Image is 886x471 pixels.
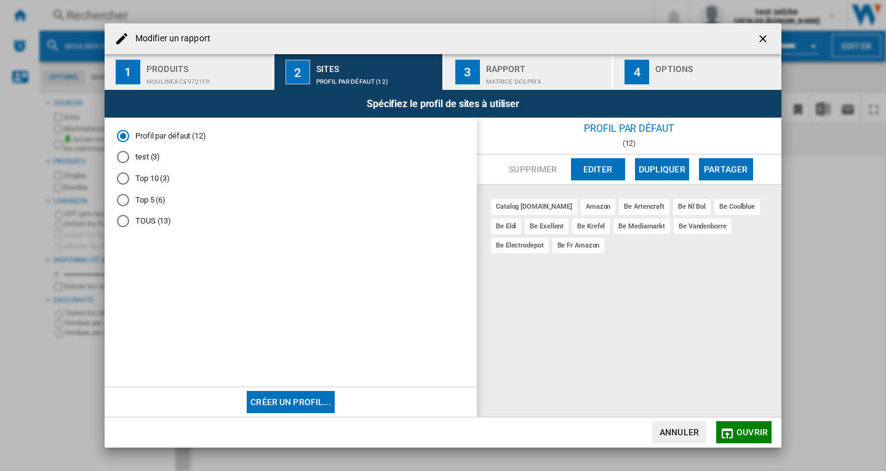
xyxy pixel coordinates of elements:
button: Ouvrir [716,421,772,443]
span: Ouvrir [736,427,768,437]
div: be fr amazon [553,238,605,253]
div: be mediamarkt [613,219,670,234]
div: be electrodepot [491,238,549,253]
button: 4 Options [613,54,781,90]
div: amazon [581,199,615,214]
div: be krefel [572,219,610,234]
div: be vandenborre [674,219,732,234]
md-radio-button: Profil par défaut (12) [117,130,465,142]
button: getI18NText('BUTTONS.CLOSE_DIALOG') [752,26,776,51]
button: Editer [571,158,625,180]
div: Profil par défaut (12) [316,72,437,85]
md-radio-button: Top 5 (6) [117,194,465,206]
button: Créer un profil... [247,391,335,413]
div: Profil par défaut [477,118,781,139]
div: be nl bol [673,199,711,214]
div: be exellent [525,219,569,234]
div: Spécifiez le profil de sites à utiliser [105,90,781,118]
md-radio-button: Top 10 (3) [117,173,465,185]
button: Annuler [652,421,706,443]
button: 1 Produits MOULINEX CE9721F0 [105,54,274,90]
div: MOULINEX CE9721F0 [146,72,268,85]
div: Produits [146,59,268,72]
button: Supprimer [505,158,561,180]
div: be artencraft [619,199,669,214]
div: 4 [625,60,649,84]
div: Rapport [486,59,607,72]
div: be eldi [491,219,521,234]
div: catalog [DOMAIN_NAME] [491,199,577,214]
button: Dupliquer [635,158,689,180]
div: 1 [116,60,140,84]
button: 3 Rapport Matrice des prix [444,54,613,90]
button: Partager [699,158,753,180]
button: 2 Sites Profil par défaut (12) [274,54,444,90]
ng-md-icon: getI18NText('BUTTONS.CLOSE_DIALOG') [757,33,772,47]
h4: Modifier un rapport [129,33,210,45]
div: 2 [285,60,310,84]
md-radio-button: TOUS (13) [117,215,465,227]
div: Options [655,59,776,72]
div: Sites [316,59,437,72]
md-radio-button: test (3) [117,151,465,163]
div: Matrice des prix [486,72,607,85]
div: 3 [455,60,480,84]
div: be coolblue [714,199,760,214]
div: (12) [477,139,781,148]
